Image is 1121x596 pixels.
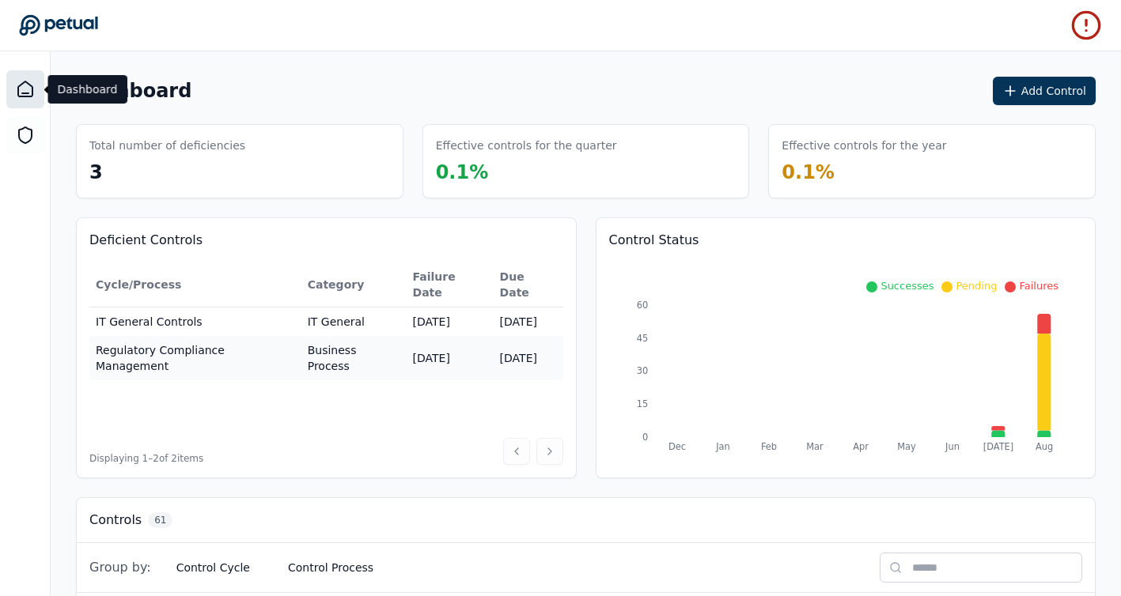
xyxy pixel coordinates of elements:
[503,438,530,465] button: Previous
[536,438,563,465] button: Next
[761,441,777,452] tspan: Feb
[1019,280,1059,292] span: Failures
[301,262,407,307] th: Category
[89,262,301,307] th: Cycle/Process
[89,231,563,250] h3: Deficient Controls
[993,77,1096,105] button: Add Control
[89,138,245,153] h3: Total number of deficiencies
[407,336,494,380] td: [DATE]
[782,138,946,153] h3: Effective controls for the year
[76,78,191,104] h1: Dashboard
[636,300,648,311] tspan: 60
[494,307,563,337] td: [DATE]
[275,553,386,582] button: Control Process
[407,262,494,307] th: Failure Date
[301,336,407,380] td: Business Process
[48,75,127,104] div: Dashboard
[301,307,407,337] td: IT General
[164,553,263,582] button: Control Cycle
[494,262,563,307] th: Due Date
[715,441,730,452] tspan: Jan
[6,116,44,154] a: SOC
[436,138,617,153] h3: Effective controls for the quarter
[407,307,494,337] td: [DATE]
[89,558,151,577] span: Group by:
[642,432,648,443] tspan: 0
[853,441,869,452] tspan: Apr
[668,441,686,452] tspan: Dec
[89,452,203,465] span: Displaying 1– 2 of 2 items
[89,511,142,530] h3: Controls
[897,441,916,452] tspan: May
[636,333,648,344] tspan: 45
[636,398,648,409] tspan: 15
[881,280,934,292] span: Successes
[19,14,98,36] a: Go to Dashboard
[436,161,489,183] span: 0.1 %
[89,336,301,380] td: Regulatory Compliance Management
[89,307,301,337] td: IT General Controls
[6,70,44,108] a: Dashboard
[1036,441,1053,452] tspan: Aug
[983,441,1014,452] tspan: [DATE]
[636,366,648,377] tspan: 30
[494,336,563,380] td: [DATE]
[956,280,997,292] span: Pending
[89,161,103,183] span: 3
[148,512,172,528] span: 61
[609,231,1083,250] h3: Control Status
[806,441,824,452] tspan: Mar
[782,161,835,183] span: 0.1 %
[945,441,960,452] tspan: Jun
